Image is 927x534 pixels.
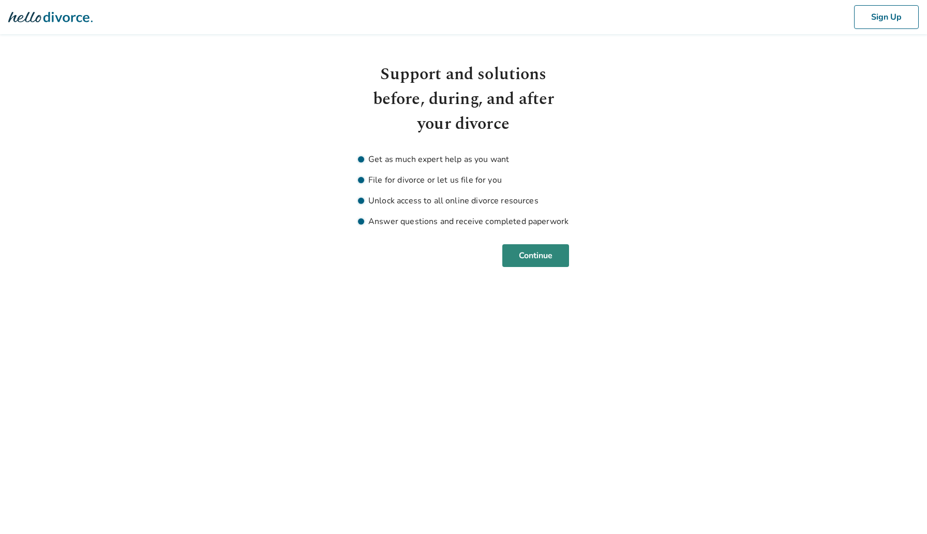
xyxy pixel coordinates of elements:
[502,244,569,267] button: Continue
[358,215,569,228] li: Answer questions and receive completed paperwork
[854,5,919,29] button: Sign Up
[358,195,569,207] li: Unlock access to all online divorce resources
[358,62,569,137] h1: Support and solutions before, during, and after your divorce
[358,153,569,166] li: Get as much expert help as you want
[358,174,569,186] li: File for divorce or let us file for you
[875,484,927,534] iframe: Chat Widget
